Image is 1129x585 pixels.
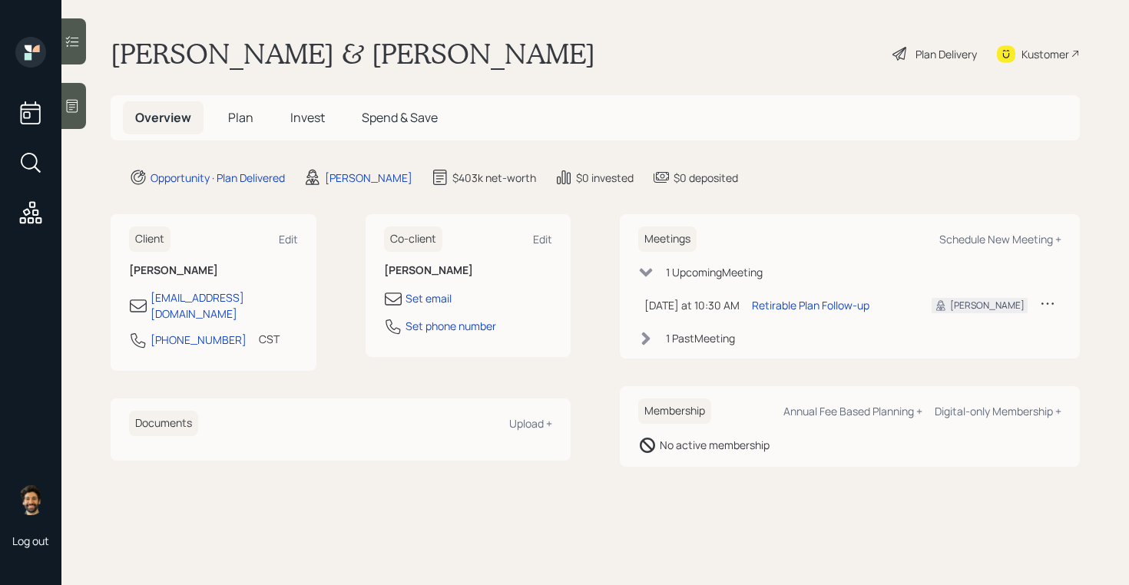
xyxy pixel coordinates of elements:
div: Opportunity · Plan Delivered [151,170,285,186]
div: [EMAIL_ADDRESS][DOMAIN_NAME] [151,289,298,322]
div: 1 Upcoming Meeting [666,264,763,280]
div: Kustomer [1021,46,1069,62]
div: [PHONE_NUMBER] [151,332,247,348]
div: No active membership [660,437,770,453]
span: Overview [135,109,191,126]
img: eric-schwartz-headshot.png [15,484,46,515]
span: Invest [290,109,325,126]
div: CST [259,331,280,347]
span: Spend & Save [362,109,438,126]
div: Edit [533,232,552,246]
h6: [PERSON_NAME] [384,264,553,277]
h1: [PERSON_NAME] & [PERSON_NAME] [111,37,595,71]
div: Set email [406,290,452,306]
span: Plan [228,109,253,126]
div: Set phone number [406,318,496,334]
div: $403k net-worth [452,170,536,186]
h6: Client [129,226,171,252]
div: Schedule New Meeting + [939,232,1061,246]
h6: Meetings [638,226,697,252]
div: Upload + [509,416,552,431]
h6: [PERSON_NAME] [129,264,298,277]
div: Retirable Plan Follow-up [752,297,869,313]
div: $0 deposited [674,170,738,186]
div: Plan Delivery [915,46,977,62]
h6: Documents [129,411,198,436]
div: Log out [12,534,49,548]
div: [PERSON_NAME] [325,170,412,186]
h6: Membership [638,398,711,424]
h6: Co-client [384,226,442,252]
div: 1 Past Meeting [666,330,735,346]
div: Edit [279,232,298,246]
div: $0 invested [576,170,634,186]
div: Annual Fee Based Planning + [783,404,922,418]
div: Digital-only Membership + [935,404,1061,418]
div: [PERSON_NAME] [950,299,1025,312]
div: [DATE] at 10:30 AM [644,297,740,313]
